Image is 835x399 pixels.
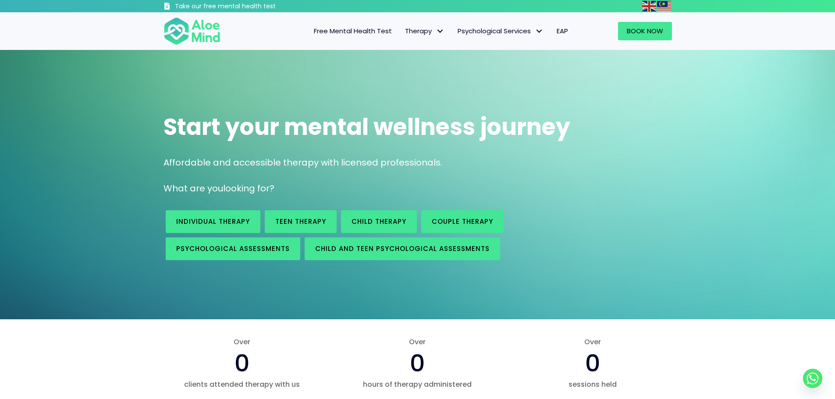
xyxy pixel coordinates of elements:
[223,182,274,194] span: looking for?
[405,26,444,35] span: Therapy
[451,22,550,40] a: Psychological ServicesPsychological Services: submenu
[557,26,568,35] span: EAP
[265,210,337,233] a: Teen Therapy
[166,237,300,260] a: Psychological assessments
[432,217,493,226] span: Couple therapy
[533,25,546,38] span: Psychological Services: submenu
[550,22,575,40] a: EAP
[338,379,496,389] span: hours of therapy administered
[176,244,290,253] span: Psychological assessments
[657,1,671,11] img: ms
[352,217,406,226] span: Child Therapy
[341,210,417,233] a: Child Therapy
[434,25,447,38] span: Therapy: submenu
[163,182,223,194] span: What are you
[305,237,500,260] a: Child and Teen Psychological assessments
[176,217,250,226] span: Individual therapy
[163,17,220,46] img: Aloe mind Logo
[163,111,570,143] span: Start your mental wellness journey
[175,2,323,11] h3: Take our free mental health test
[514,379,672,389] span: sessions held
[232,22,575,40] nav: Menu
[398,22,451,40] a: TherapyTherapy: submenu
[163,379,321,389] span: clients attended therapy with us
[163,156,672,169] p: Affordable and accessible therapy with licensed professionals.
[307,22,398,40] a: Free Mental Health Test
[642,1,656,11] img: en
[627,26,663,35] span: Book Now
[338,337,496,347] span: Over
[163,2,323,12] a: Take our free mental health test
[514,337,672,347] span: Over
[163,337,321,347] span: Over
[275,217,326,226] span: Teen Therapy
[166,210,260,233] a: Individual therapy
[421,210,504,233] a: Couple therapy
[458,26,544,35] span: Psychological Services
[235,346,250,380] span: 0
[314,26,392,35] span: Free Mental Health Test
[618,22,672,40] a: Book Now
[585,346,600,380] span: 0
[642,1,657,11] a: English
[315,244,490,253] span: Child and Teen Psychological assessments
[410,346,425,380] span: 0
[803,369,822,388] a: Whatsapp
[657,1,672,11] a: Malay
